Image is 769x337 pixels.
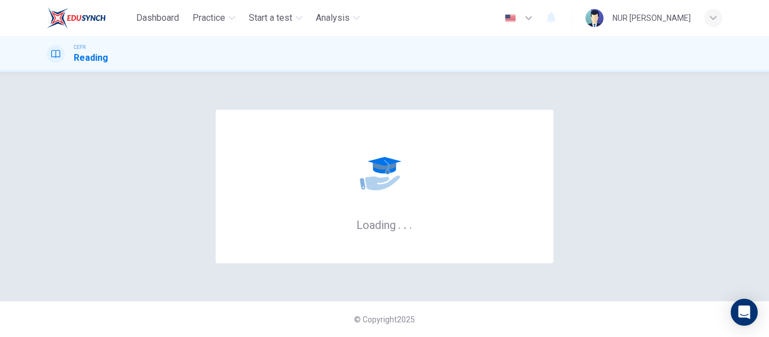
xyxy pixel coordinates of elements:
h1: Reading [74,51,108,65]
h6: . [409,214,413,233]
span: © Copyright 2025 [354,315,415,324]
div: Open Intercom Messenger [731,299,758,326]
button: Practice [188,8,240,28]
img: en [503,14,517,23]
h6: . [397,214,401,233]
span: Practice [193,11,225,25]
span: Start a test [249,11,292,25]
h6: . [403,214,407,233]
img: EduSynch logo [47,7,106,29]
button: Start a test [244,8,307,28]
a: EduSynch logo [47,7,132,29]
span: CEFR [74,43,86,51]
h6: Loading [356,217,413,232]
span: Analysis [316,11,350,25]
span: Dashboard [136,11,179,25]
button: Analysis [311,8,364,28]
img: Profile picture [585,9,603,27]
button: Dashboard [132,8,184,28]
div: NUR [PERSON_NAME] [612,11,691,25]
